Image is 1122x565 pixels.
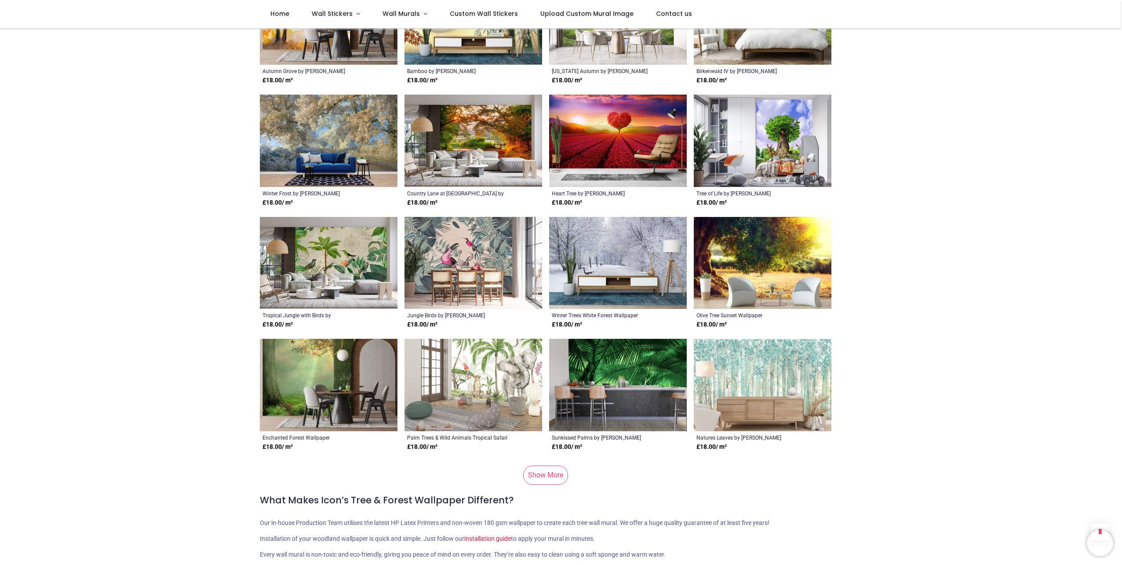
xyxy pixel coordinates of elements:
h4: What Makes Icon’s Tree & Forest Wallpaper Different? [260,494,862,506]
img: Winter Trees White Forest Wall Mural Wallpaper [549,217,687,309]
img: Enchanted Forest Wall Mural Wallpaper [260,339,397,431]
img: Palm Trees & Wild Animals Tropical Safari Wall Mural [404,339,542,431]
a: Winter Frost by [PERSON_NAME] [262,190,368,197]
a: Winter Trees White Forest Wallpaper [552,312,658,319]
a: Enchanted Forest Wallpaper [262,434,368,441]
strong: £ 18.00 / m² [696,76,727,85]
strong: £ 18.00 / m² [262,76,293,85]
a: Olive Tree Sunset Wallpaper [696,312,802,319]
p: Our in-house Production Team utilises the latest HP Latex Printers and non-woven 180 gsm wallpape... [260,519,862,528]
a: Show More [523,466,568,485]
a: Palm Trees & Wild Animals Tropical Safari [407,434,513,441]
img: Country Lane at Sunset Wall Mural by Andrew Roland [404,95,542,187]
iframe: Brevo live chat [1087,530,1113,556]
p: Every wall mural is non-toxic and eco-friendly, giving you peace of mind on every order. They’re ... [260,550,862,559]
a: Country Lane at [GEOGRAPHIC_DATA] by [PERSON_NAME] [407,190,513,197]
strong: £ 18.00 / m² [552,320,582,329]
a: Sunkissed Palms by [PERSON_NAME] [552,434,658,441]
strong: £ 18.00 / m² [407,443,437,451]
span: Custom Wall Stickers [450,9,518,18]
strong: £ 18.00 / m² [407,76,437,85]
img: Heart Tree Wall Mural by Elena Dudina [549,95,687,187]
img: Natures Leaves Wall Mural by Beth Grove [694,339,831,431]
a: Tropical Jungle with Birds by [PERSON_NAME] [262,312,368,319]
span: Wall Stickers [312,9,353,18]
a: Autumn Grove by [PERSON_NAME] [262,67,368,74]
img: Winter Frost Wall Mural by Andrew Roland [260,95,397,187]
strong: £ 18.00 / m² [407,320,437,329]
span: Home [270,9,289,18]
strong: £ 18.00 / m² [696,443,727,451]
a: Birkenwald IV by [PERSON_NAME] [696,67,802,74]
img: Tropical Jungle with Birds Wall Mural by Andrea Haase [260,217,397,309]
a: Tree of Life by [PERSON_NAME] [696,190,802,197]
img: Sunkissed Palms Wall Mural by Don Schwartz [549,339,687,431]
strong: £ 18.00 / m² [262,198,293,207]
a: Heart Tree by [PERSON_NAME] [552,190,658,197]
a: Natures Leaves by [PERSON_NAME] [696,434,802,441]
img: Tree of Life Wall Mural by Jerry Lofaro [694,95,831,187]
img: Olive Tree Sunset Wall Mural Wallpaper [694,217,831,309]
p: Installation of your woodland wallpaper is quick and simple. Just follow our to apply your mural ... [260,535,862,543]
span: Wall Murals [382,9,420,18]
a: installation guide [464,535,511,542]
span: Upload Custom Mural Image [540,9,634,18]
strong: £ 18.00 / m² [696,320,727,329]
strong: £ 18.00 / m² [407,198,437,207]
a: Bamboo by [PERSON_NAME] [407,67,513,74]
a: Jungle Birds by [PERSON_NAME] [407,312,513,319]
a: [US_STATE] Autumn by [PERSON_NAME] [552,67,658,74]
strong: £ 18.00 / m² [262,443,293,451]
strong: £ 18.00 / m² [696,198,727,207]
img: Jungle Birds Wall Mural by Andrea Haase [404,217,542,309]
span: Contact us [656,9,692,18]
strong: £ 18.00 / m² [262,320,293,329]
strong: £ 18.00 / m² [552,443,582,451]
strong: £ 18.00 / m² [552,198,582,207]
strong: £ 18.00 / m² [552,76,582,85]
